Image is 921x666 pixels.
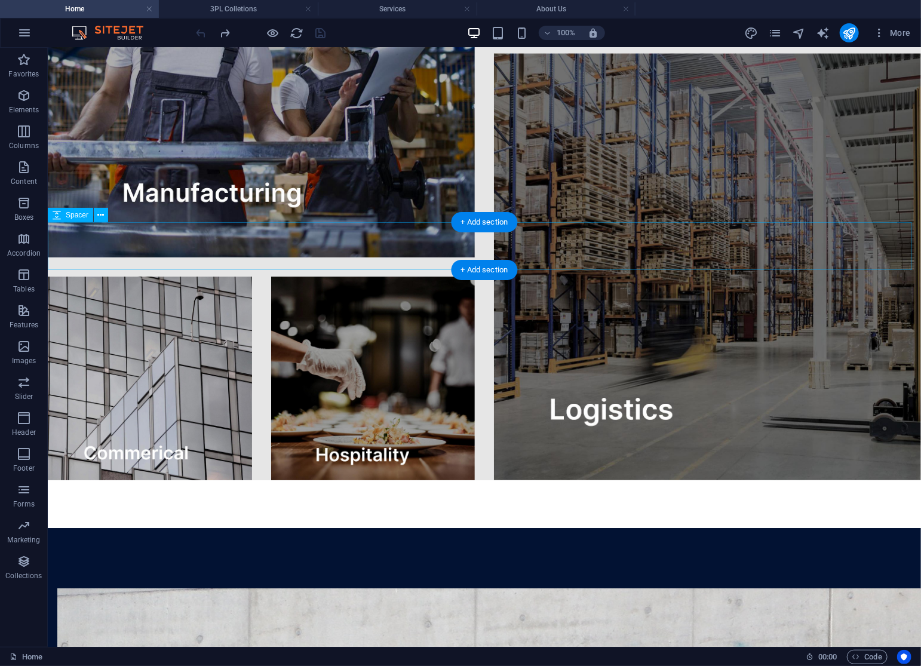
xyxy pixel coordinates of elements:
[13,464,35,473] p: Footer
[557,26,576,40] h6: 100%
[290,26,304,40] i: Reload page
[873,27,911,39] span: More
[7,535,40,545] p: Marketing
[159,2,318,16] h4: 3PL Colletions
[9,105,39,115] p: Elements
[868,23,916,42] button: More
[290,26,304,40] button: reload
[852,650,882,664] span: Code
[7,248,41,258] p: Accordion
[477,2,636,16] h4: About Us
[266,26,280,40] button: Click here to leave preview mode and continue editing
[218,26,232,40] button: redo
[816,26,830,40] button: text_generator
[792,26,806,40] button: navigator
[452,212,518,232] div: + Add section
[897,650,911,664] button: Usercentrics
[768,26,782,40] i: Pages (Ctrl+Alt+S)
[5,571,42,581] p: Collections
[847,650,888,664] button: Code
[10,650,42,664] a: Click to cancel selection. Double-click to open Pages
[806,650,837,664] h6: Session time
[744,26,759,40] button: design
[13,499,35,509] p: Forms
[14,213,34,222] p: Boxes
[818,650,837,664] span: 00 00
[8,69,39,79] p: Favorites
[13,284,35,294] p: Tables
[744,26,758,40] i: Design (Ctrl+Alt+Y)
[539,26,581,40] button: 100%
[768,26,782,40] button: pages
[11,177,37,186] p: Content
[12,356,36,366] p: Images
[452,260,518,280] div: + Add section
[9,141,39,151] p: Columns
[66,211,88,219] span: Spacer
[827,652,828,661] span: :
[318,2,477,16] h4: Services
[12,428,36,437] p: Header
[15,392,33,401] p: Slider
[840,23,859,42] button: publish
[69,26,158,40] img: Editor Logo
[10,320,38,330] p: Features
